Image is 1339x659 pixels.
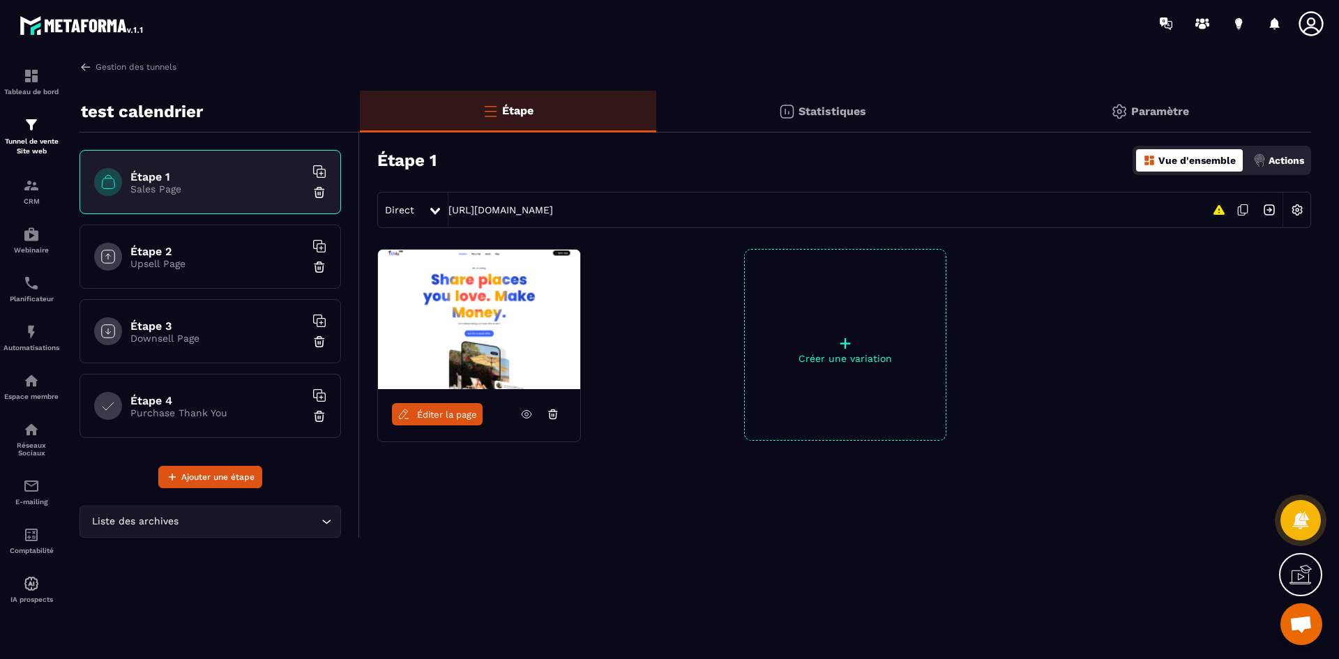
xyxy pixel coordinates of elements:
[3,215,59,264] a: automationsautomationsWebinaire
[158,466,262,488] button: Ajouter une étape
[130,319,305,333] h6: Étape 3
[1280,603,1322,645] a: Ouvrir le chat
[81,98,203,126] p: test calendrier
[745,333,946,353] p: +
[377,151,437,170] h3: Étape 1
[3,313,59,362] a: automationsautomationsAutomatisations
[3,344,59,351] p: Automatisations
[3,362,59,411] a: automationsautomationsEspace membre
[312,335,326,349] img: trash
[23,226,40,243] img: automations
[130,183,305,195] p: Sales Page
[1284,197,1310,223] img: setting-w.858f3a88.svg
[20,13,145,38] img: logo
[181,514,318,529] input: Search for option
[3,57,59,106] a: formationformationTableau de bord
[23,527,40,543] img: accountant
[1111,103,1128,120] img: setting-gr.5f69749f.svg
[89,514,181,529] span: Liste des archives
[312,409,326,423] img: trash
[80,61,92,73] img: arrow
[799,105,866,118] p: Statistiques
[502,104,534,117] p: Étape
[130,245,305,258] h6: Étape 2
[80,61,176,73] a: Gestion des tunnels
[130,258,305,269] p: Upsell Page
[3,264,59,313] a: schedulerschedulerPlanificateur
[23,68,40,84] img: formation
[1256,197,1283,223] img: arrow-next.bcc2205e.svg
[23,116,40,133] img: formation
[3,441,59,457] p: Réseaux Sociaux
[482,103,499,119] img: bars-o.4a397970.svg
[1131,105,1189,118] p: Paramètre
[3,516,59,565] a: accountantaccountantComptabilité
[3,197,59,205] p: CRM
[778,103,795,120] img: stats.20deebd0.svg
[23,372,40,389] img: automations
[23,324,40,340] img: automations
[392,403,483,425] a: Éditer la page
[130,333,305,344] p: Downsell Page
[312,260,326,274] img: trash
[448,204,553,215] a: [URL][DOMAIN_NAME]
[385,204,414,215] span: Direct
[130,407,305,418] p: Purchase Thank You
[3,547,59,554] p: Comptabilité
[3,411,59,467] a: social-networksocial-networkRéseaux Sociaux
[417,409,477,420] span: Éditer la page
[1253,154,1266,167] img: actions.d6e523a2.png
[23,421,40,438] img: social-network
[1269,155,1304,166] p: Actions
[181,470,255,484] span: Ajouter une étape
[23,177,40,194] img: formation
[23,275,40,291] img: scheduler
[23,478,40,494] img: email
[130,394,305,407] h6: Étape 4
[3,88,59,96] p: Tableau de bord
[3,295,59,303] p: Planificateur
[3,467,59,516] a: emailemailE-mailing
[378,250,580,389] img: image
[3,106,59,167] a: formationformationTunnel de vente Site web
[312,185,326,199] img: trash
[3,137,59,156] p: Tunnel de vente Site web
[130,170,305,183] h6: Étape 1
[1158,155,1236,166] p: Vue d'ensemble
[3,393,59,400] p: Espace membre
[80,506,341,538] div: Search for option
[3,596,59,603] p: IA prospects
[3,246,59,254] p: Webinaire
[23,575,40,592] img: automations
[3,167,59,215] a: formationformationCRM
[3,498,59,506] p: E-mailing
[745,353,946,364] p: Créer une variation
[1143,154,1156,167] img: dashboard-orange.40269519.svg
